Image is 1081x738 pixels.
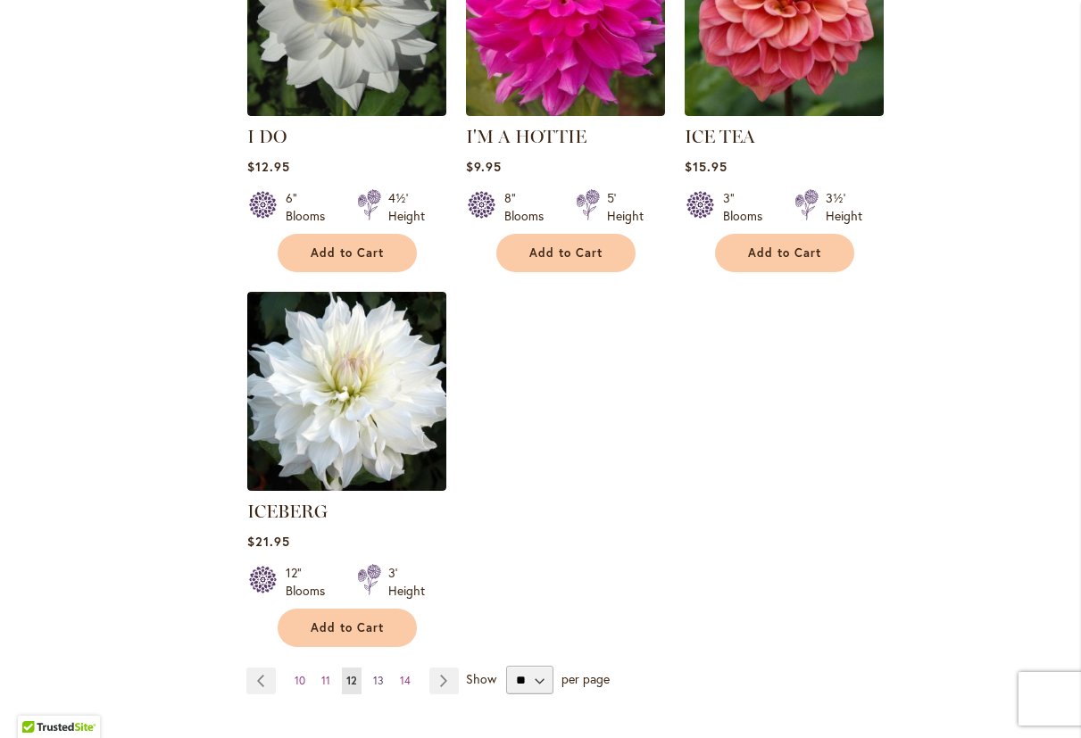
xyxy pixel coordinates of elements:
a: 10 [290,668,310,694]
a: 14 [395,668,415,694]
span: 12 [346,674,357,687]
div: 3' Height [388,564,425,600]
div: 4½' Height [388,189,425,225]
div: 8" Blooms [504,189,554,225]
div: 12" Blooms [286,564,336,600]
a: 13 [369,668,388,694]
div: 6" Blooms [286,189,336,225]
div: 5' Height [607,189,644,225]
span: 13 [373,674,384,687]
span: $15.95 [685,158,728,175]
button: Add to Cart [278,234,417,272]
img: ICEBERG [247,292,446,491]
a: I DO [247,126,287,147]
span: 14 [400,674,411,687]
a: I'm A Hottie [466,103,665,120]
span: $21.95 [247,533,290,550]
a: ICEBERG [247,501,328,522]
a: I DO [247,103,446,120]
div: 3½' Height [826,189,862,225]
span: $12.95 [247,158,290,175]
a: I'M A HOTTIE [466,126,586,147]
span: Add to Cart [748,245,821,261]
span: 10 [295,674,305,687]
button: Add to Cart [715,234,854,272]
span: Show [466,670,496,687]
span: $9.95 [466,158,502,175]
a: ICEBERG [247,477,446,494]
div: 3" Blooms [723,189,773,225]
span: 11 [321,674,330,687]
span: per page [561,670,610,687]
a: ICE TEA [685,103,884,120]
span: Add to Cart [311,620,384,635]
a: ICE TEA [685,126,755,147]
button: Add to Cart [278,609,417,647]
span: Add to Cart [311,245,384,261]
span: Add to Cart [529,245,603,261]
iframe: Launch Accessibility Center [13,675,63,725]
a: 11 [317,668,335,694]
button: Add to Cart [496,234,636,272]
